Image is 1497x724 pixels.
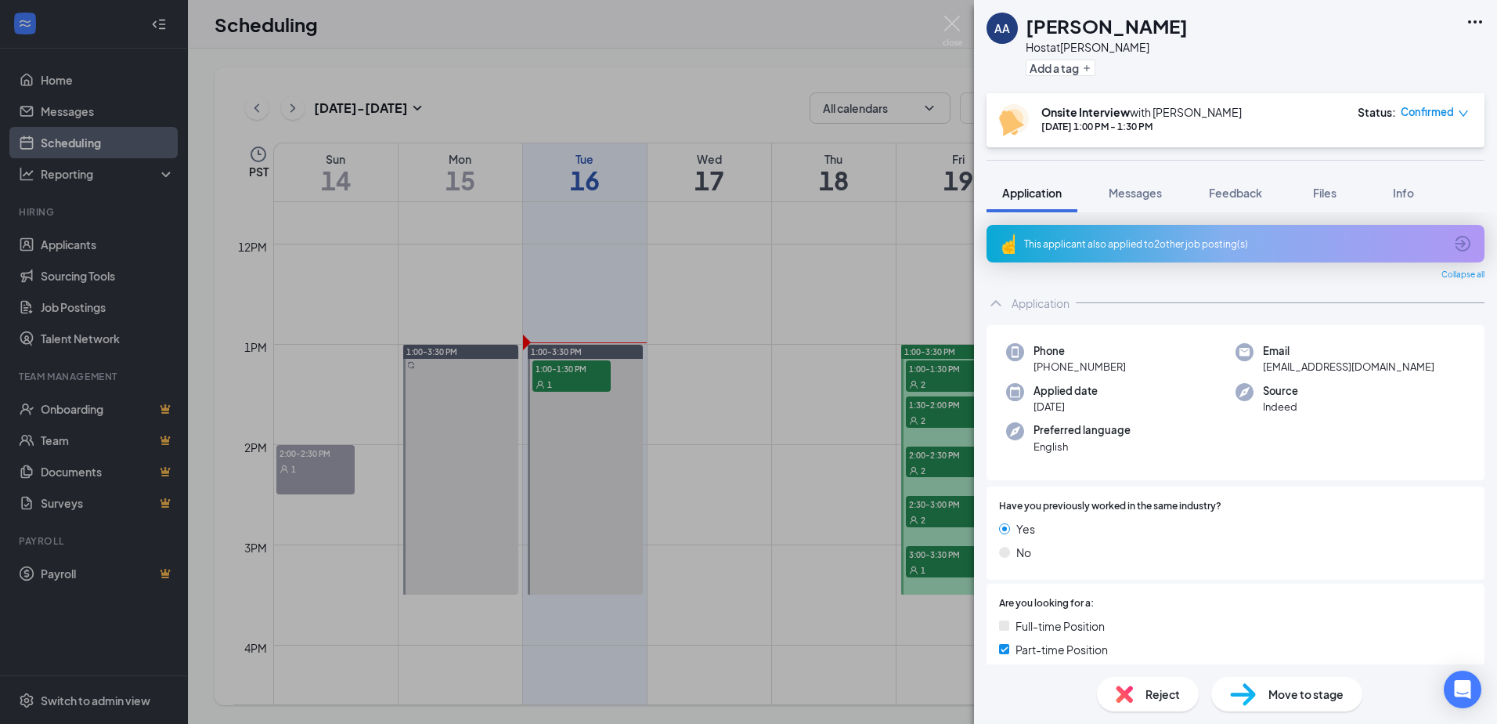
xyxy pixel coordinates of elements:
[1041,120,1242,133] div: [DATE] 1:00 PM - 1:30 PM
[1041,105,1130,119] b: Onsite Interview
[1263,343,1434,359] span: Email
[1033,343,1126,359] span: Phone
[1026,39,1188,55] div: Host at [PERSON_NAME]
[1109,186,1162,200] span: Messages
[1145,686,1180,703] span: Reject
[987,294,1005,313] svg: ChevronUp
[1313,186,1336,200] span: Files
[1033,422,1131,438] span: Preferred language
[1082,63,1091,73] svg: Plus
[994,20,1010,36] div: AA
[1358,104,1396,120] div: Status :
[1026,60,1095,76] button: PlusAdd a tag
[1026,13,1188,39] h1: [PERSON_NAME]
[1453,234,1472,253] svg: ArrowCircle
[1033,439,1131,454] span: English
[1441,269,1484,281] span: Collapse all
[1033,383,1098,399] span: Applied date
[1268,686,1344,703] span: Move to stage
[1209,186,1262,200] span: Feedback
[1033,399,1098,414] span: [DATE]
[1015,617,1105,635] span: Full-time Position
[1012,295,1070,311] div: Application
[1458,108,1469,119] span: down
[1033,359,1126,375] span: [PHONE_NUMBER]
[1401,104,1454,120] span: Confirmed
[1263,383,1298,399] span: Source
[1444,671,1481,708] div: Open Intercom Messenger
[999,499,1221,514] span: Have you previously worked in the same industry?
[1041,104,1242,120] div: with [PERSON_NAME]
[1466,13,1484,31] svg: Ellipses
[1016,520,1035,538] span: Yes
[1015,664,1106,682] span: Seasonal Position
[1015,641,1108,658] span: Part-time Position
[1024,237,1444,251] div: This applicant also applied to 2 other job posting(s)
[1002,186,1062,200] span: Application
[1263,359,1434,375] span: [EMAIL_ADDRESS][DOMAIN_NAME]
[1016,544,1031,561] span: No
[999,596,1094,611] span: Are you looking for a:
[1263,399,1298,414] span: Indeed
[1393,186,1414,200] span: Info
